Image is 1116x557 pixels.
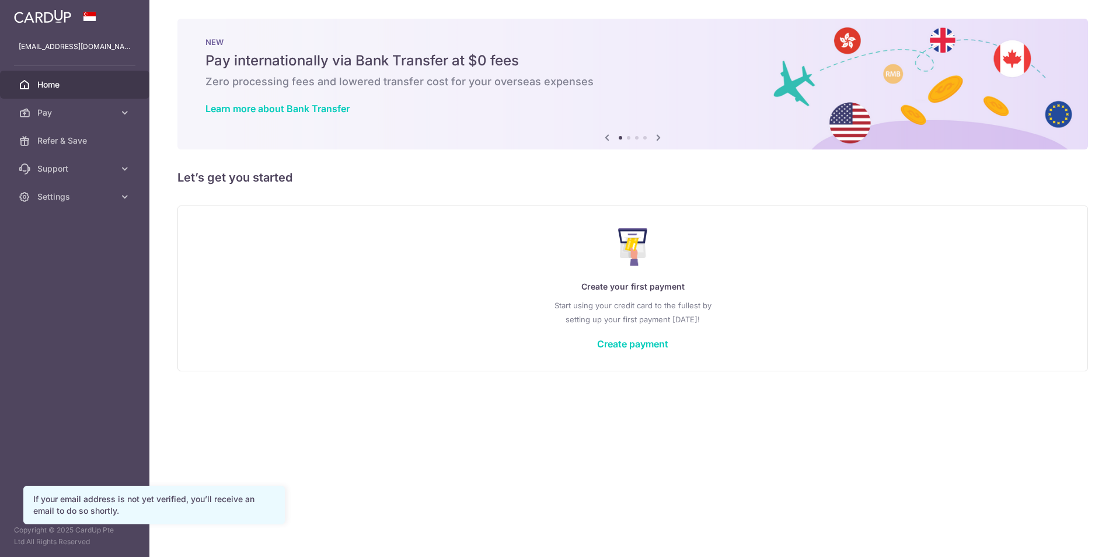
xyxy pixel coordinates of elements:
[33,493,275,517] div: If your email address is not yet verified, you’ll receive an email to do so shortly.
[201,280,1064,294] p: Create your first payment
[37,191,114,203] span: Settings
[205,75,1060,89] h6: Zero processing fees and lowered transfer cost for your overseas expenses
[37,107,114,119] span: Pay
[177,19,1088,149] img: Bank transfer banner
[37,163,114,175] span: Support
[205,103,350,114] a: Learn more about Bank Transfer
[177,168,1088,187] h5: Let’s get you started
[37,135,114,147] span: Refer & Save
[37,79,114,90] span: Home
[618,228,648,266] img: Make Payment
[205,51,1060,70] h5: Pay internationally via Bank Transfer at $0 fees
[19,41,131,53] p: [EMAIL_ADDRESS][DOMAIN_NAME]
[201,298,1064,326] p: Start using your credit card to the fullest by setting up your first payment [DATE]!
[597,338,668,350] a: Create payment
[14,9,71,23] img: CardUp
[205,37,1060,47] p: NEW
